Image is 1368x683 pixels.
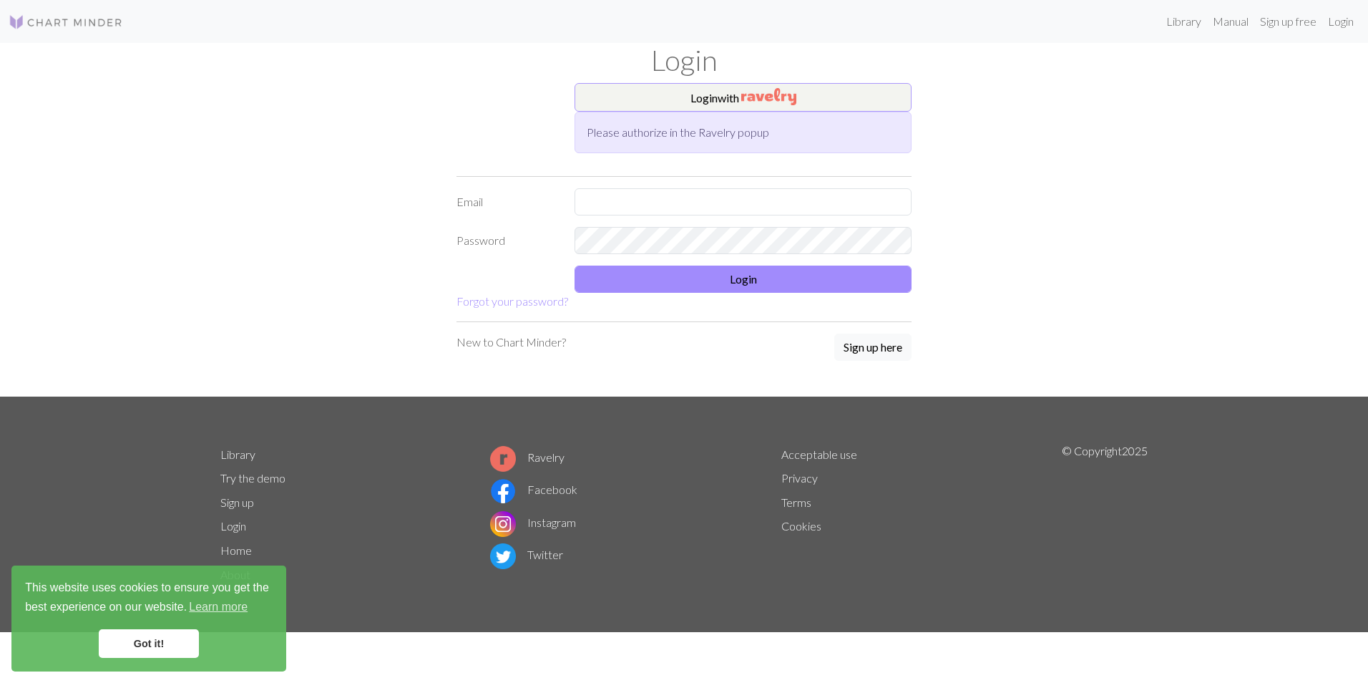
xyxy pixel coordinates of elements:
[220,519,246,533] a: Login
[490,478,516,504] img: Facebook logo
[456,334,566,351] p: New to Chart Minder?
[99,629,199,658] a: dismiss cookie message
[25,579,273,618] span: This website uses cookies to ensure you get the best experience on our website.
[220,471,285,485] a: Try the demo
[1207,7,1254,36] a: Manual
[575,112,912,153] div: Please authorize in the Ravelry popup
[575,83,912,112] button: Loginwith
[490,543,516,569] img: Twitter logo
[1254,7,1322,36] a: Sign up free
[781,495,811,509] a: Terms
[212,43,1156,77] h1: Login
[490,515,576,529] a: Instagram
[448,227,566,254] label: Password
[490,483,577,496] a: Facebook
[187,596,250,618] a: learn more about cookies
[1062,442,1148,587] p: © Copyright 2025
[220,495,254,509] a: Sign up
[448,188,566,215] label: Email
[741,88,796,105] img: Ravelry
[11,566,286,672] div: cookieconsent
[9,14,123,31] img: Logo
[490,450,565,464] a: Ravelry
[220,543,252,557] a: Home
[781,471,818,485] a: Privacy
[781,519,821,533] a: Cookies
[1161,7,1207,36] a: Library
[456,294,568,308] a: Forgot your password?
[781,447,857,461] a: Acceptable use
[490,548,563,561] a: Twitter
[575,266,912,293] button: Login
[1322,7,1359,36] a: Login
[490,511,516,537] img: Instagram logo
[834,334,912,362] a: Sign up here
[490,446,516,472] img: Ravelry logo
[834,334,912,361] button: Sign up here
[220,447,255,461] a: Library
